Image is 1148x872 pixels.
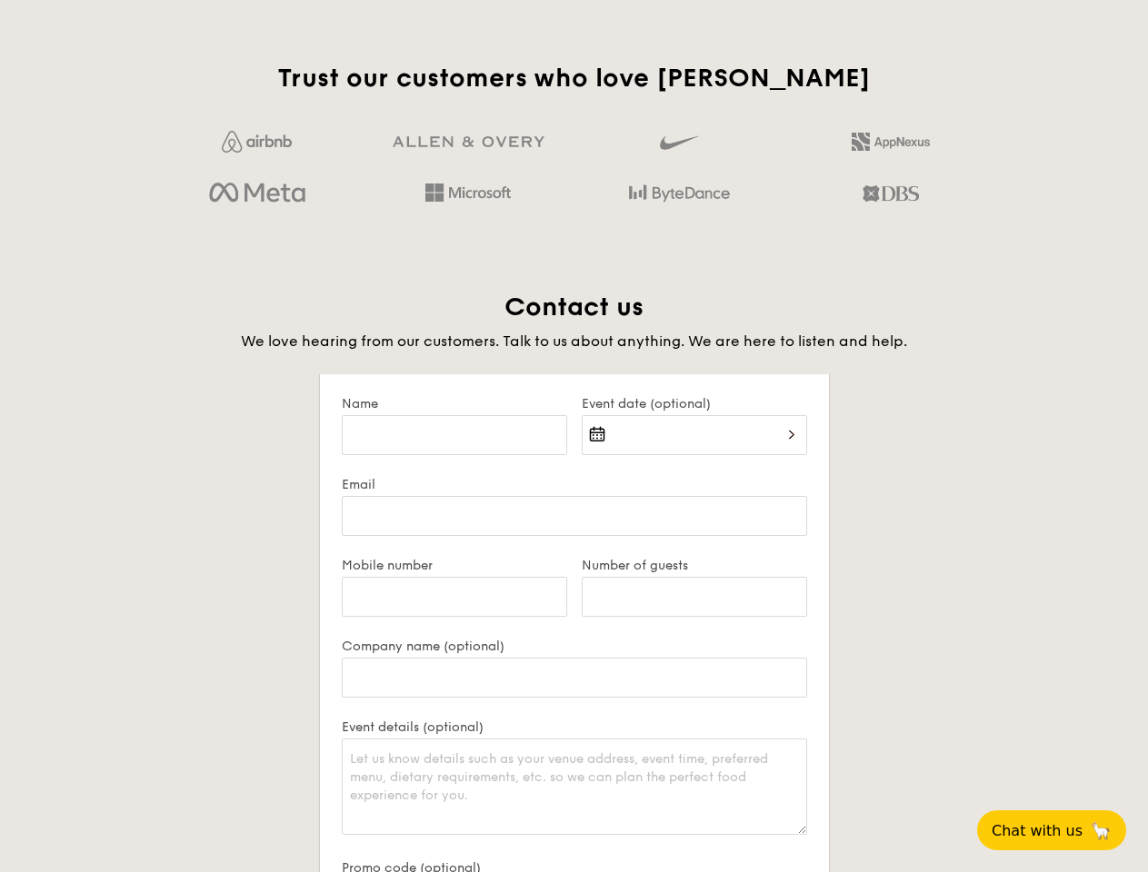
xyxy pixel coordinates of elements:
[863,178,918,209] img: dbs.a5bdd427.png
[159,62,989,94] h2: Trust our customers who love [PERSON_NAME]
[582,396,807,411] label: Event date (optional)
[977,810,1126,850] button: Chat with us🦙
[393,136,544,148] img: GRg3jHAAAAABJRU5ErkJggg==
[852,133,930,151] img: 2L6uqdT+6BmeAFDfWP11wfMG223fXktMZIL+i+lTG25h0NjUBKOYhdW2Kn6T+C0Q7bASH2i+1JIsIulPLIv5Ss6l0e291fRVW...
[425,183,511,202] img: Hd4TfVa7bNwuIo1gAAAAASUVORK5CYII=
[241,332,907,350] span: We love hearing from our customers. Talk to us about anything. We are here to listen and help.
[582,558,807,573] label: Number of guests
[1090,820,1112,841] span: 🦙
[342,738,807,835] textarea: Let us know details such as your venue address, event time, preferred menu, dietary requirements,...
[992,822,1083,839] span: Chat with us
[222,131,292,153] img: Jf4Dw0UUCKFd4aYAAAAASUVORK5CYII=
[209,178,304,209] img: meta.d311700b.png
[342,477,807,492] label: Email
[342,396,567,411] label: Name
[342,639,807,654] label: Company name (optional)
[342,719,807,735] label: Event details (optional)
[629,178,730,209] img: bytedance.dc5c0c88.png
[660,127,698,158] img: gdlseuq06himwAAAABJRU5ErkJggg==
[342,558,567,573] label: Mobile number
[504,292,644,322] span: Contact us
